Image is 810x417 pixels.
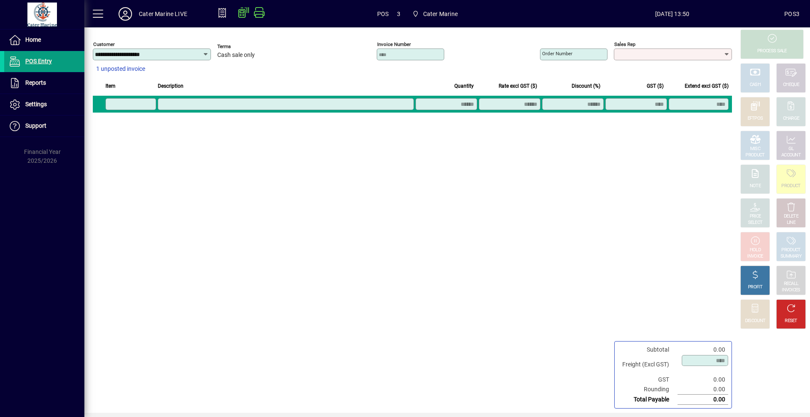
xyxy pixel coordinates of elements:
span: Settings [25,101,47,108]
span: Terms [217,44,268,49]
span: Rate excl GST ($) [499,81,537,91]
span: Discount (%) [572,81,600,91]
div: DISCOUNT [745,318,765,324]
td: Subtotal [618,345,678,355]
td: 0.00 [678,395,728,405]
td: 0.00 [678,375,728,385]
span: 1 unposted invoice [96,65,145,73]
mat-label: Order number [542,51,572,56]
div: PROFIT [748,284,762,291]
span: 3 [397,7,400,21]
span: Cater Marine [423,7,458,21]
span: GST ($) [647,81,664,91]
div: DELETE [784,213,798,220]
div: RECALL [784,281,799,287]
mat-label: Customer [93,41,115,47]
div: INVOICES [782,287,800,293]
div: SELECT [748,220,763,226]
span: Extend excl GST ($) [685,81,729,91]
div: MISC [750,146,760,152]
div: RESET [785,318,797,324]
td: 0.00 [678,345,728,355]
mat-label: Sales rep [614,41,635,47]
div: SUMMARY [780,253,802,260]
div: Cater Marine LIVE [139,7,187,21]
button: Profile [112,6,139,22]
div: CHARGE [783,116,799,122]
span: POS Entry [25,58,52,65]
span: Cater Marine [409,6,461,22]
div: PRODUCT [745,152,764,159]
div: CHEQUE [783,82,799,88]
span: Description [158,81,184,91]
span: Quantity [454,81,474,91]
div: CASH [750,82,761,88]
div: PRODUCT [781,247,800,253]
div: NOTE [750,183,761,189]
span: Cash sale only [217,52,255,59]
div: INVOICE [747,253,763,260]
div: PRICE [750,213,761,220]
div: GL [788,146,794,152]
div: PRODUCT [781,183,800,189]
div: ACCOUNT [781,152,801,159]
a: Home [4,30,84,51]
td: Freight (Excl GST) [618,355,678,375]
div: POS3 [784,7,799,21]
td: Total Payable [618,395,678,405]
span: Reports [25,79,46,86]
span: POS [377,7,389,21]
span: [DATE] 13:50 [560,7,784,21]
td: GST [618,375,678,385]
span: Item [105,81,116,91]
td: Rounding [618,385,678,395]
div: PROCESS SALE [757,48,787,54]
div: HOLD [750,247,761,253]
a: Support [4,116,84,137]
div: LINE [787,220,795,226]
button: 1 unposted invoice [93,62,148,77]
mat-label: Invoice number [377,41,411,47]
td: 0.00 [678,385,728,395]
a: Settings [4,94,84,115]
span: Home [25,36,41,43]
a: Reports [4,73,84,94]
div: EFTPOS [748,116,763,122]
span: Support [25,122,46,129]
